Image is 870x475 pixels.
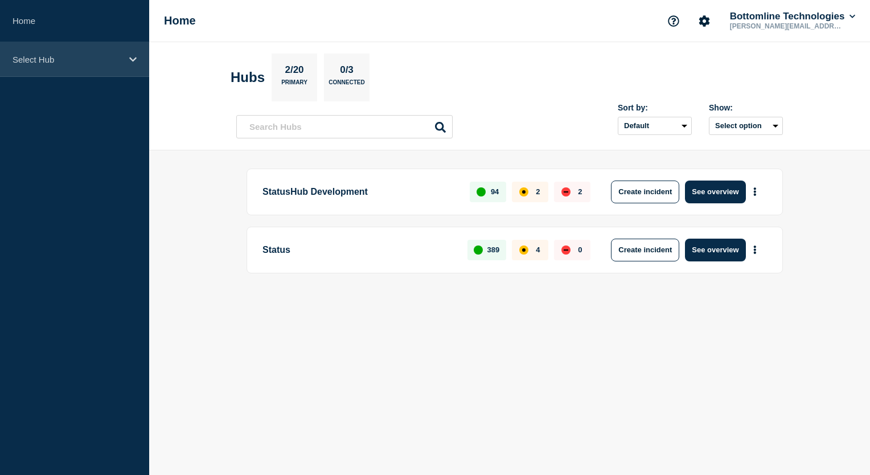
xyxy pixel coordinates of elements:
[662,9,686,33] button: Support
[519,187,528,196] div: affected
[618,103,692,112] div: Sort by:
[728,22,846,30] p: [PERSON_NAME][EMAIL_ADDRESS][PERSON_NAME][DOMAIN_NAME]
[578,187,582,196] p: 2
[477,187,486,196] div: up
[692,9,716,33] button: Account settings
[329,79,364,91] p: Connected
[561,245,571,255] div: down
[611,239,679,261] button: Create incident
[13,55,122,64] p: Select Hub
[748,181,762,202] button: More actions
[281,64,308,79] p: 2/20
[231,69,265,85] h2: Hubs
[578,245,582,254] p: 0
[728,11,857,22] button: Bottomline Technologies
[709,117,783,135] button: Select option
[685,181,745,203] button: See overview
[262,239,454,261] p: Status
[519,245,528,255] div: affected
[536,187,540,196] p: 2
[487,245,500,254] p: 389
[281,79,307,91] p: Primary
[262,181,457,203] p: StatusHub Development
[561,187,571,196] div: down
[336,64,358,79] p: 0/3
[236,115,453,138] input: Search Hubs
[748,239,762,260] button: More actions
[164,14,196,27] h1: Home
[618,117,692,135] select: Sort by
[491,187,499,196] p: 94
[536,245,540,254] p: 4
[709,103,783,112] div: Show:
[474,245,483,255] div: up
[685,239,745,261] button: See overview
[611,181,679,203] button: Create incident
